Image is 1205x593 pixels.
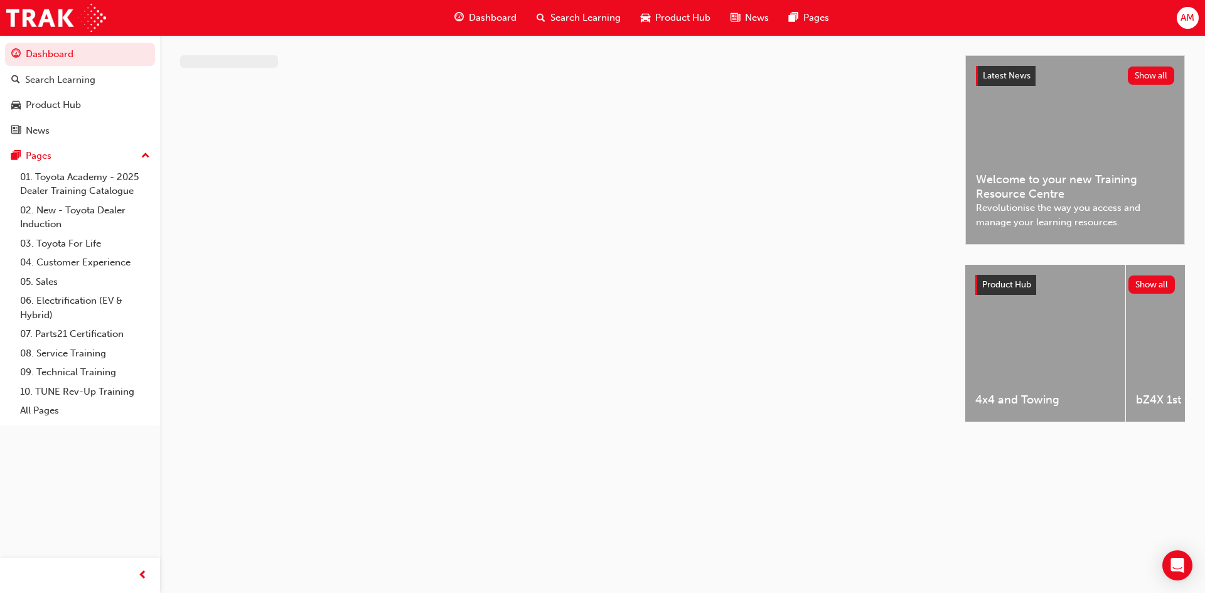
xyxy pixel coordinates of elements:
[789,10,798,26] span: pages-icon
[983,70,1031,81] span: Latest News
[550,11,621,25] span: Search Learning
[444,5,527,31] a: guage-iconDashboard
[975,275,1175,295] a: Product HubShow all
[965,265,1125,422] a: 4x4 and Towing
[631,5,720,31] a: car-iconProduct Hub
[454,10,464,26] span: guage-icon
[15,201,155,234] a: 02. New - Toyota Dealer Induction
[976,201,1174,229] span: Revolutionise the way you access and manage your learning resources.
[1177,7,1199,29] button: AM
[15,291,155,324] a: 06. Electrification (EV & Hybrid)
[1181,11,1194,25] span: AM
[11,75,20,86] span: search-icon
[803,11,829,25] span: Pages
[15,272,155,292] a: 05. Sales
[982,279,1031,290] span: Product Hub
[965,55,1185,245] a: Latest NewsShow allWelcome to your new Training Resource CentreRevolutionise the way you access a...
[15,253,155,272] a: 04. Customer Experience
[26,124,50,138] div: News
[641,10,650,26] span: car-icon
[720,5,779,31] a: news-iconNews
[976,66,1174,86] a: Latest NewsShow all
[745,11,769,25] span: News
[141,148,150,164] span: up-icon
[138,568,147,584] span: prev-icon
[5,144,155,168] button: Pages
[5,119,155,142] a: News
[537,10,545,26] span: search-icon
[1128,275,1176,294] button: Show all
[15,382,155,402] a: 10. TUNE Rev-Up Training
[469,11,517,25] span: Dashboard
[15,234,155,254] a: 03. Toyota For Life
[11,151,21,162] span: pages-icon
[11,100,21,111] span: car-icon
[25,73,95,87] div: Search Learning
[26,98,81,112] div: Product Hub
[15,401,155,420] a: All Pages
[527,5,631,31] a: search-iconSearch Learning
[1128,67,1175,85] button: Show all
[1162,550,1192,580] div: Open Intercom Messenger
[15,324,155,344] a: 07. Parts21 Certification
[15,344,155,363] a: 08. Service Training
[976,173,1174,201] span: Welcome to your new Training Resource Centre
[26,149,51,163] div: Pages
[5,93,155,117] a: Product Hub
[11,126,21,137] span: news-icon
[5,43,155,66] a: Dashboard
[975,393,1115,407] span: 4x4 and Towing
[5,68,155,92] a: Search Learning
[5,40,155,144] button: DashboardSearch LearningProduct HubNews
[779,5,839,31] a: pages-iconPages
[15,168,155,201] a: 01. Toyota Academy - 2025 Dealer Training Catalogue
[731,10,740,26] span: news-icon
[6,4,106,32] img: Trak
[11,49,21,60] span: guage-icon
[655,11,710,25] span: Product Hub
[15,363,155,382] a: 09. Technical Training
